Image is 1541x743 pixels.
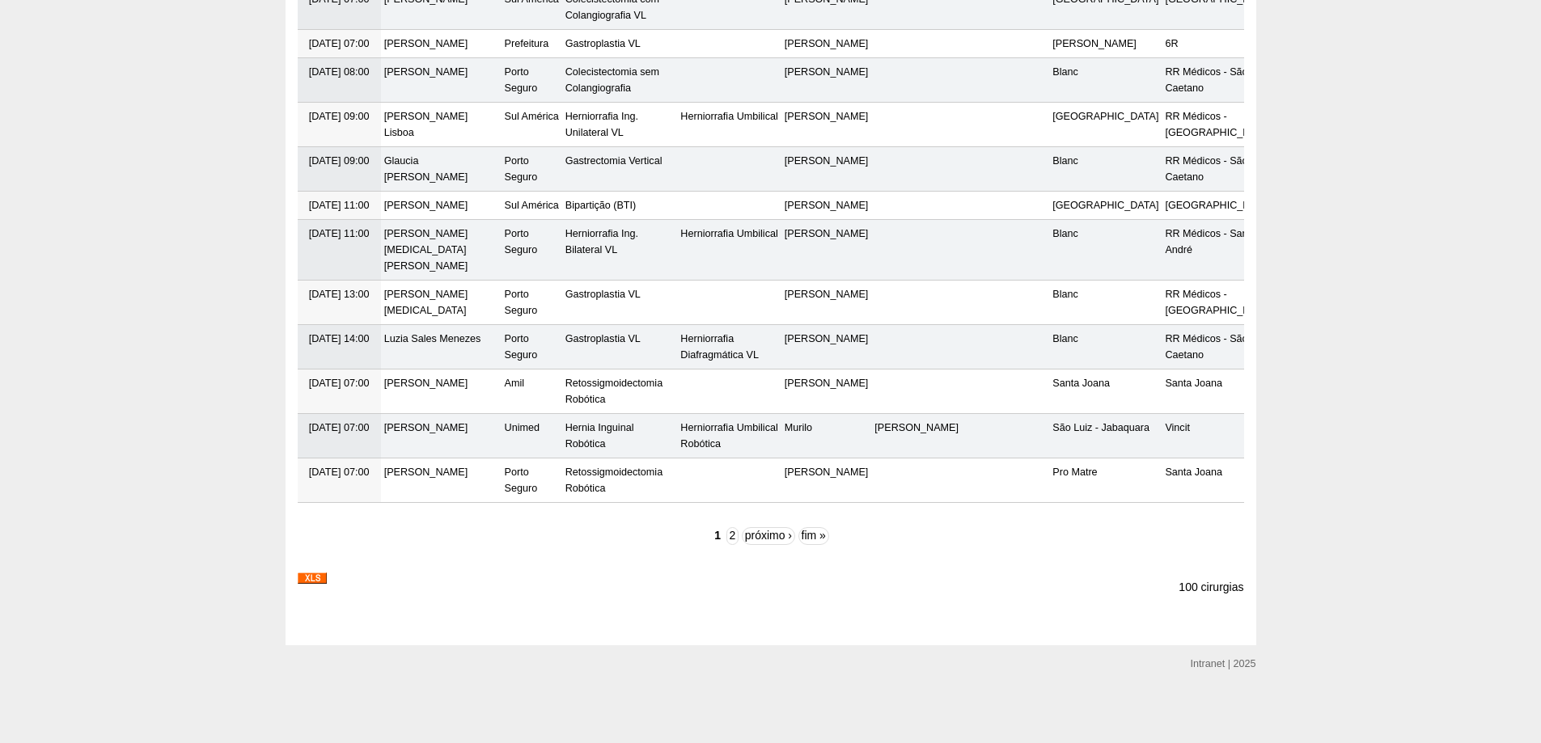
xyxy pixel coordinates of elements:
td: Luzia Sales Menezes [381,325,502,369]
td: Murilo [781,414,872,458]
td: [GEOGRAPHIC_DATA] [1049,192,1162,220]
td: [PERSON_NAME] [381,458,502,503]
td: Herniorrafia Ing. Bilateral VL [562,220,678,281]
td: Porto Seguro [502,281,562,325]
td: [PERSON_NAME] Lisboa [381,103,502,147]
td: [PERSON_NAME] [381,30,502,58]
td: Amil [502,369,562,414]
td: Blanc [1049,58,1162,103]
td: 6R [1162,30,1274,58]
td: [PERSON_NAME] [781,58,872,103]
td: Unimed [502,414,562,458]
td: [PERSON_NAME] [781,30,872,58]
span: [DATE] 11:00 [309,200,370,211]
td: [PERSON_NAME] [871,414,962,458]
a: fim » [798,527,829,545]
td: [PERSON_NAME] [1049,30,1162,58]
td: Santa Joana [1049,369,1162,414]
td: Bipartição (BTI) [562,192,678,220]
td: Herniorrafia Ing. Unilateral VL [562,103,678,147]
td: [PERSON_NAME] [381,414,502,458]
td: [GEOGRAPHIC_DATA] [1049,103,1162,147]
span: [DATE] 14:00 [309,333,370,344]
td: Porto Seguro [502,147,562,192]
td: Porto Seguro [502,58,562,103]
td: Blanc [1049,325,1162,369]
div: Intranet | 2025 [1191,656,1256,672]
td: Sul América [502,192,562,220]
span: [DATE] 09:00 [309,155,370,167]
span: [DATE] 07:00 [309,38,370,49]
td: Sul América [502,103,562,147]
td: Porto Seguro [502,458,562,503]
td: Hernia Inguinal Robótica [562,414,678,458]
span: [DATE] 08:00 [309,66,370,78]
td: [PERSON_NAME] [381,369,502,414]
td: [PERSON_NAME] [781,458,872,503]
span: [DATE] 11:00 [309,228,370,239]
td: Blanc [1049,220,1162,281]
td: Herniorrafia Umbilical [677,103,781,147]
td: Porto Seguro [502,220,562,281]
td: RR Médicos - São Caetano [1162,325,1274,369]
td: [PERSON_NAME] [MEDICAL_DATA][PERSON_NAME] [381,220,502,281]
td: [PERSON_NAME] [781,281,872,325]
td: Gastroplastia VL [562,30,678,58]
a: 2 [726,527,739,545]
td: Retossigmoidectomia Robótica [562,458,678,503]
td: [PERSON_NAME] [MEDICAL_DATA] [381,281,502,325]
td: Herniorrafia Diafragmática VL [677,325,781,369]
span: [DATE] 07:00 [309,466,370,478]
td: Prefeitura [502,30,562,58]
td: Gastrectomia Vertical [562,147,678,192]
td: São Luiz - Jabaquara [1049,414,1162,458]
td: RR Médicos - São Caetano [1162,58,1274,103]
td: [PERSON_NAME] [781,369,872,414]
td: RR Médicos - [GEOGRAPHIC_DATA] [1162,103,1274,147]
td: RR Médicos - São Caetano [1162,147,1274,192]
td: [GEOGRAPHIC_DATA] [1162,192,1274,220]
td: RR Médicos - [GEOGRAPHIC_DATA] [1162,281,1274,325]
td: RR Médicos - Santo André [1162,220,1274,281]
span: [DATE] 13:00 [309,289,370,300]
td: Santa Joana [1162,458,1274,503]
span: [DATE] 07:00 [309,422,370,433]
td: Colecistectomia sem Colangiografia [562,58,678,103]
td: [PERSON_NAME] [781,325,872,369]
td: Gastroplastia VL [562,325,678,369]
td: [PERSON_NAME] [781,220,872,281]
td: Blanc [1049,147,1162,192]
td: Vincit [1162,414,1274,458]
td: Gastroplastia VL [562,281,678,325]
td: Porto Seguro [502,325,562,369]
span: [DATE] 07:00 [309,378,370,389]
td: Pro Matre [1049,458,1162,503]
a: próximo › [742,527,795,545]
p: 100 cirurgias [1179,580,1243,595]
td: Santa Joana [1162,369,1274,414]
img: XLS [298,572,327,584]
td: Retossigmoidectomia Robótica [562,369,678,414]
td: [PERSON_NAME] [781,192,872,220]
span: [DATE] 09:00 [309,111,370,122]
td: Glaucia [PERSON_NAME] [381,147,502,192]
td: Herniorrafia Umbilical [677,220,781,281]
td: [PERSON_NAME] [381,192,502,220]
td: Blanc [1049,281,1162,325]
td: [PERSON_NAME] [381,58,502,103]
td: Herniorrafia Umbilical Robótica [677,414,781,458]
td: [PERSON_NAME] [781,147,872,192]
td: [PERSON_NAME] [781,103,872,147]
li: 1 [712,529,722,542]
